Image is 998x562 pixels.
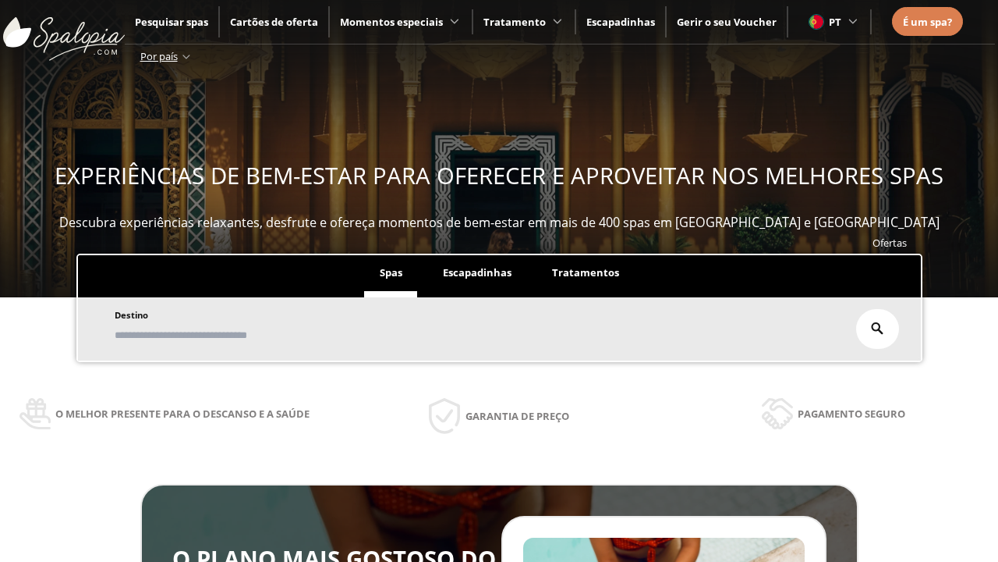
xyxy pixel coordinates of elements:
img: ImgLogoSpalopia.BvClDcEz.svg [3,2,125,61]
span: Escapadinhas [443,265,511,279]
span: Pagamento seguro [798,405,905,422]
a: Escapadinhas [586,15,655,29]
a: Cartões de oferta [230,15,318,29]
span: Tratamentos [552,265,619,279]
span: Por país [140,49,178,63]
a: É um spa? [903,13,952,30]
span: EXPERIÊNCIAS DE BEM-ESTAR PARA OFERECER E APROVEITAR NOS MELHORES SPAS [55,160,943,191]
span: Spas [380,265,402,279]
a: Gerir o seu Voucher [677,15,777,29]
span: Descubra experiências relaxantes, desfrute e ofereça momentos de bem-estar em mais de 400 spas em... [59,214,940,231]
span: Garantia de preço [465,407,569,425]
span: O melhor presente para o descanso e a saúde [55,405,310,422]
a: Pesquisar spas [135,15,208,29]
span: É um spa? [903,15,952,29]
span: Destino [115,309,148,321]
a: Ofertas [872,236,907,250]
